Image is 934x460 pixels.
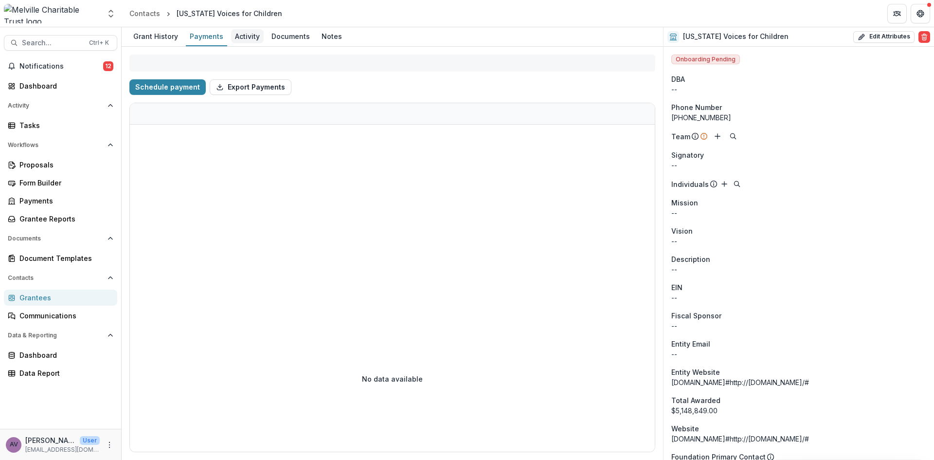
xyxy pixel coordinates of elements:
div: Dashboard [19,350,109,360]
button: Schedule payment [129,79,206,95]
a: Activity [231,27,264,46]
button: Open Contacts [4,270,117,286]
span: Mission [671,198,698,208]
img: Melville Charitable Trust logo [4,4,100,23]
div: Data Report [19,368,109,378]
p: -- [671,236,926,246]
p: EIN [671,282,683,293]
a: Grant History [129,27,182,46]
div: -- [671,160,926,170]
div: Grantees [19,293,109,303]
span: Total Awarded [671,395,720,405]
div: Grantee Reports [19,214,109,224]
a: [DOMAIN_NAME]#http://[DOMAIN_NAME]/# [671,435,809,443]
span: 12 [103,61,113,71]
a: Payments [186,27,227,46]
div: -- [671,321,926,331]
p: [PERSON_NAME] [25,435,76,445]
div: [DOMAIN_NAME]#http://[DOMAIN_NAME]/# [671,377,926,387]
p: -- [671,264,926,275]
button: Notifications12 [4,58,117,74]
a: Document Templates [4,250,117,266]
button: Open Data & Reporting [4,328,117,343]
p: User [80,436,100,445]
span: Website [671,423,699,434]
span: DBA [671,74,685,84]
a: Tasks [4,117,117,133]
span: Entity Email [671,339,710,349]
div: Tasks [19,120,109,130]
button: Get Help [911,4,930,23]
span: Search... [22,39,83,47]
a: Proposals [4,157,117,173]
div: Ctrl + K [87,37,111,48]
button: Open entity switcher [104,4,118,23]
a: Data Report [4,365,117,381]
span: Contacts [8,275,104,281]
span: Activity [8,102,104,109]
div: -- [671,293,926,303]
button: Open Documents [4,231,117,246]
div: Activity [231,29,264,43]
span: Fiscal Sponsor [671,311,721,321]
span: Notifications [19,62,103,71]
button: Edit Attributes [853,31,915,43]
div: Payments [186,29,227,43]
a: Form Builder [4,175,117,191]
div: Anna Viola-Goodman [10,442,18,448]
button: More [104,439,115,451]
button: Add [718,178,730,190]
span: Onboarding Pending [671,55,740,64]
button: Search... [4,35,117,51]
button: Partners [887,4,907,23]
button: Search [731,178,743,190]
h2: [US_STATE] Voices for Children [683,33,789,41]
button: Delete [918,31,930,43]
button: Open Workflows [4,137,117,153]
a: Dashboard [4,347,117,363]
div: $5,148,849.00 [671,405,926,416]
span: Entity Website [671,367,720,377]
button: Export Payments [210,79,291,95]
div: Grant History [129,29,182,43]
a: Documents [268,27,314,46]
div: Contacts [129,8,160,18]
button: Search [727,130,739,142]
div: [US_STATE] Voices for Children [177,8,282,18]
span: Signatory [671,150,704,160]
p: No data available [362,374,423,384]
p: [EMAIL_ADDRESS][DOMAIN_NAME] [25,445,100,454]
div: Document Templates [19,253,109,263]
div: Documents [268,29,314,43]
span: Description [671,254,710,264]
div: Form Builder [19,178,109,188]
button: Add [712,130,723,142]
button: Open Activity [4,98,117,113]
a: Notes [318,27,346,46]
div: -- [671,84,926,94]
a: Grantee Reports [4,211,117,227]
a: Grantees [4,290,117,306]
span: Vision [671,226,693,236]
div: Dashboard [19,81,109,91]
a: Dashboard [4,78,117,94]
span: Workflows [8,142,104,148]
div: Proposals [19,160,109,170]
a: Communications [4,308,117,324]
div: Notes [318,29,346,43]
p: Team [671,131,690,142]
span: Phone Number [671,102,722,112]
span: Data & Reporting [8,332,104,339]
p: -- [671,208,926,218]
nav: breadcrumb [126,6,286,20]
span: Documents [8,235,104,242]
p: Individuals [671,179,709,189]
a: Payments [4,193,117,209]
div: Payments [19,196,109,206]
div: Communications [19,311,109,321]
div: [PHONE_NUMBER] [671,112,926,123]
div: -- [671,349,926,359]
a: Contacts [126,6,164,20]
